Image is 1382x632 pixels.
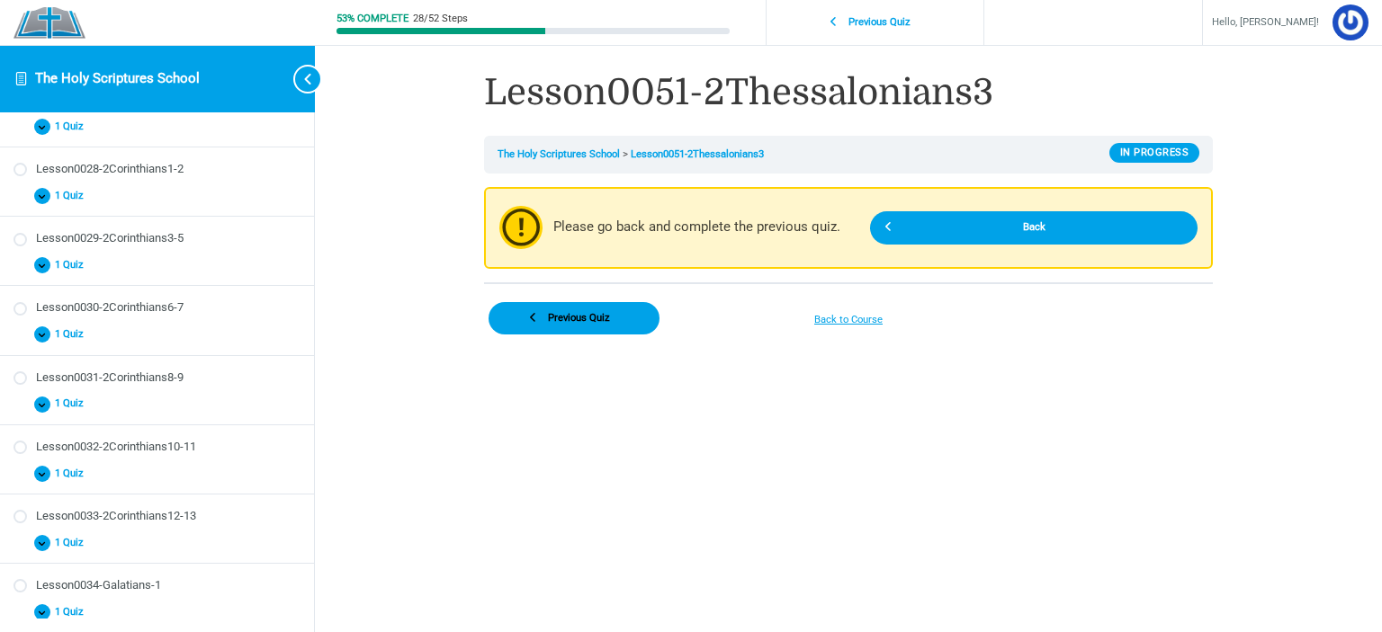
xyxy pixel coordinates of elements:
[498,148,620,160] a: The Holy Scriptures School
[13,113,301,139] button: 1 Quiz
[50,397,94,410] span: 1 Quiz
[36,161,301,178] div: Lesson0028-2Corinthians1-2
[36,299,301,316] div: Lesson0030-2Corinthians6-7
[13,579,27,592] div: Not started
[50,467,94,480] span: 1 Quiz
[413,13,468,23] div: 28/52 Steps
[50,328,94,341] span: 1 Quiz
[279,45,315,112] button: Toggle sidebar navigation
[870,211,1198,245] a: Back
[13,233,27,246] div: Not started
[50,120,94,133] span: 1 Quiz
[537,312,620,325] span: Previous Quiz
[13,163,27,176] div: Not started
[484,67,1213,118] h1: Lesson0051-2Thessalonians3
[631,148,764,160] a: Lesson0051-2Thessalonians3
[771,6,979,40] a: Previous Quiz
[13,371,27,385] div: Not started
[13,391,301,417] button: 1 Quiz
[13,322,301,348] button: 1 Quiz
[36,439,301,456] div: Lesson0032-2Corinthians10-11
[36,508,301,525] div: Lesson0033-2Corinthians12-13
[50,606,94,619] span: 1 Quiz
[13,299,301,316] a: Not started Lesson0030-2Corinthians6-7
[13,508,301,525] a: Not started Lesson0033-2Corinthians12-13
[484,136,1213,174] nav: Breadcrumbs
[13,599,301,625] button: 1 Quiz
[13,161,301,178] a: Not started Lesson0028-2Corinthians1-2
[337,13,408,23] div: 53% Complete
[13,441,27,454] div: Not started
[36,369,301,387] div: Lesson0031-2Corinthians8-9
[13,183,301,209] button: 1 Quiz
[489,302,660,335] a: Previous Quiz
[50,537,94,549] span: 1 Quiz
[36,577,301,594] div: Lesson0034-Galatians-1
[13,577,301,594] a: Not started Lesson0034-Galatians-1
[50,190,94,202] span: 1 Quiz
[13,510,27,523] div: Not started
[13,369,301,387] a: Not started Lesson0031-2Corinthians8-9
[36,230,301,247] div: Lesson0029-2Corinthians3-5
[50,259,94,271] span: 1 Quiz
[35,70,200,86] a: The Holy Scriptures School
[13,439,301,456] a: Not started Lesson0032-2Corinthians10-11
[553,215,870,240] div: Please go back and complete the previous quiz.
[13,230,301,247] a: Not started Lesson0029-2Corinthians3-5
[13,302,27,316] div: Not started
[1212,13,1319,32] span: Hello, [PERSON_NAME]!
[13,460,301,486] button: 1 Quiz
[13,253,301,279] button: 1 Quiz
[1109,143,1200,163] div: In Progress
[13,530,301,556] button: 1 Quiz
[838,16,920,29] span: Previous Quiz
[763,311,934,330] a: Back to Course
